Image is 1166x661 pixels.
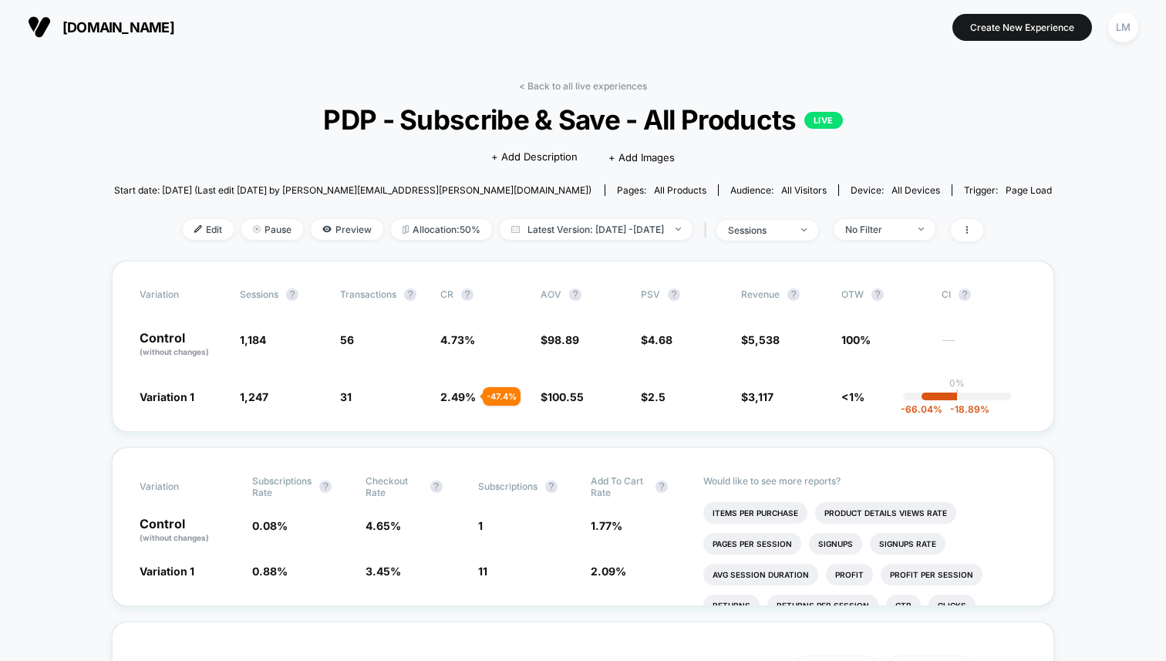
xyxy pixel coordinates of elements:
[654,184,706,196] span: all products
[28,15,51,39] img: Visually logo
[140,347,209,356] span: (without changes)
[483,387,521,406] div: - 47.4 %
[591,565,626,578] span: 2.09 %
[404,288,416,301] button: ?
[391,219,492,240] span: Allocation: 50%
[942,288,1026,301] span: CI
[841,288,926,301] span: OTW
[901,403,942,415] span: -66.04 %
[319,481,332,493] button: ?
[519,80,647,92] a: < Back to all live experiences
[1006,184,1052,196] span: Page Load
[286,288,298,301] button: ?
[140,533,209,542] span: (without changes)
[140,518,237,544] p: Control
[881,564,982,585] li: Profit Per Session
[252,519,288,532] span: 0.08 %
[252,565,288,578] span: 0.88 %
[641,333,672,346] span: $
[440,288,453,300] span: CR
[114,184,591,196] span: Start date: [DATE] (Last edit [DATE] by [PERSON_NAME][EMAIL_ADDRESS][PERSON_NAME][DOMAIN_NAME])
[942,336,1026,358] span: ---
[815,502,956,524] li: Product Details Views Rate
[240,390,268,403] span: 1,247
[928,595,976,616] li: Clicks
[240,333,266,346] span: 1,184
[548,390,584,403] span: 100.55
[591,519,622,532] span: 1.77 %
[340,390,352,403] span: 31
[253,225,261,233] img: end
[548,333,579,346] span: 98.89
[668,288,680,301] button: ?
[366,519,401,532] span: 4.65 %
[730,184,827,196] div: Audience:
[871,288,884,301] button: ?
[703,564,818,585] li: Avg Session Duration
[741,390,773,403] span: $
[748,390,773,403] span: 3,117
[478,565,487,578] span: 11
[891,184,940,196] span: all devices
[541,288,561,300] span: AOV
[511,225,520,233] img: calendar
[62,19,174,35] span: [DOMAIN_NAME]
[591,475,648,498] span: Add To Cart Rate
[703,533,801,555] li: Pages Per Session
[252,475,312,498] span: Subscriptions Rate
[366,475,423,498] span: Checkout Rate
[1104,12,1143,43] button: LM
[541,390,584,403] span: $
[617,184,706,196] div: Pages:
[478,519,483,532] span: 1
[608,151,675,164] span: + Add Images
[461,288,473,301] button: ?
[787,288,800,301] button: ?
[140,390,194,403] span: Variation 1
[955,389,959,400] p: |
[440,333,475,346] span: 4.73 %
[952,14,1092,41] button: Create New Experience
[841,333,871,346] span: 100%
[240,288,278,300] span: Sessions
[886,595,921,616] li: Ctr
[311,219,383,240] span: Preview
[676,228,681,231] img: end
[569,288,581,301] button: ?
[491,150,578,165] span: + Add Description
[1108,12,1138,42] div: LM
[703,595,760,616] li: Returns
[641,390,666,403] span: $
[641,288,660,300] span: PSV
[541,333,579,346] span: $
[655,481,668,493] button: ?
[964,184,1052,196] div: Trigger:
[241,219,303,240] span: Pause
[804,112,843,129] p: LIVE
[942,403,989,415] span: -18.89 %
[767,595,878,616] li: Returns Per Session
[949,377,965,389] p: 0%
[366,565,401,578] span: 3.45 %
[140,565,194,578] span: Variation 1
[500,219,693,240] span: Latest Version: [DATE] - [DATE]
[140,288,224,301] span: Variation
[703,475,1026,487] p: Would like to see more reports?
[648,333,672,346] span: 4.68
[430,481,443,493] button: ?
[140,475,224,498] span: Variation
[841,390,864,403] span: <1%
[838,184,952,196] span: Device:
[478,481,538,492] span: Subscriptions
[781,184,827,196] span: All Visitors
[741,288,780,300] span: Revenue
[918,228,924,231] img: end
[340,288,396,300] span: Transactions
[845,224,907,235] div: No Filter
[809,533,862,555] li: Signups
[741,333,780,346] span: $
[403,225,409,234] img: rebalance
[703,502,807,524] li: Items Per Purchase
[700,219,716,241] span: |
[748,333,780,346] span: 5,538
